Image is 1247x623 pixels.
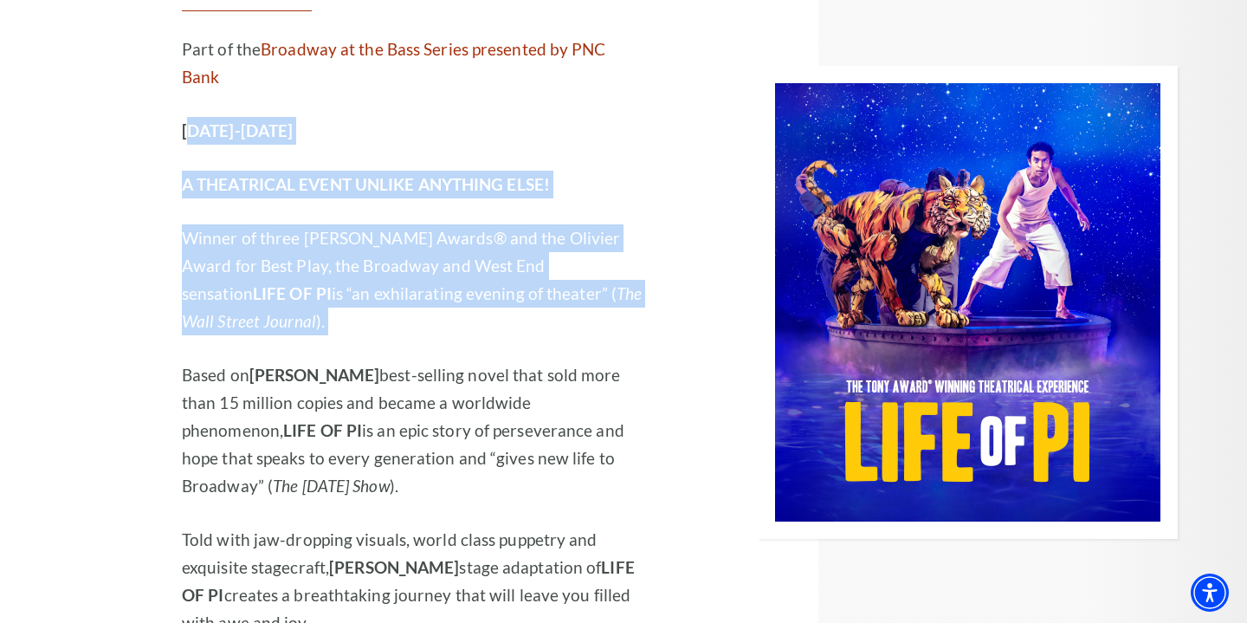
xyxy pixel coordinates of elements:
[253,283,332,303] strong: LIFE OF PI
[182,36,645,91] p: Part of the
[758,66,1178,539] img: Performing Arts Fort Worth Presents
[182,174,550,194] strong: A THEATRICAL EVENT UNLIKE ANYTHING ELSE!
[249,365,379,385] strong: [PERSON_NAME]
[182,224,645,335] p: Winner of three [PERSON_NAME] Awards® and the Olivier Award for Best Play, the Broadway and West ...
[1191,574,1229,612] div: Accessibility Menu
[283,420,362,440] strong: LIFE OF PI
[182,120,293,140] strong: [DATE]-[DATE]
[329,557,459,577] strong: [PERSON_NAME]
[182,361,645,500] p: Based on best-selling novel that sold more than 15 million copies and became a worldwide phenomen...
[182,39,606,87] a: Broadway at the Bass Series presented by PNC Bank
[273,476,390,496] em: The [DATE] Show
